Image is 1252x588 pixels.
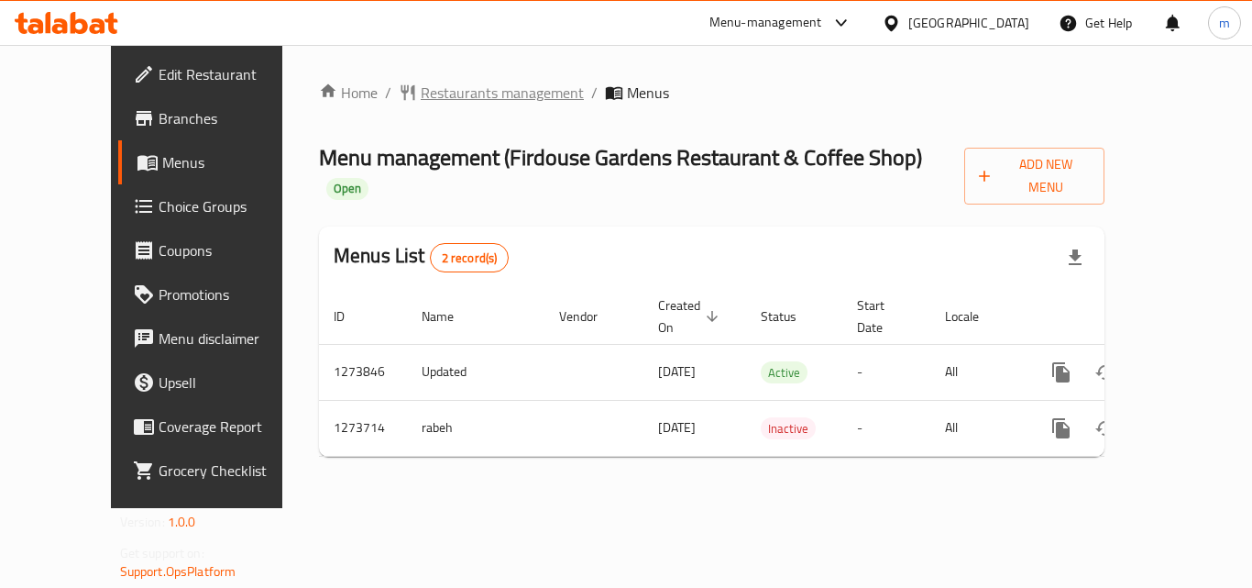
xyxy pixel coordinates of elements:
a: Edit Restaurant [118,52,320,96]
button: Change Status [1083,406,1127,450]
button: Add New Menu [964,148,1104,205]
div: [GEOGRAPHIC_DATA] [908,13,1029,33]
a: Restaurants management [399,82,584,104]
a: Promotions [118,272,320,316]
span: Add New Menu [979,153,1090,199]
span: Status [761,305,820,327]
span: Created On [658,294,724,338]
span: Name [422,305,478,327]
td: All [930,344,1025,400]
a: Branches [118,96,320,140]
td: - [842,344,930,400]
td: Updated [407,344,544,400]
span: Menu disclaimer [159,327,305,349]
td: 1273846 [319,344,407,400]
span: Upsell [159,372,305,394]
table: enhanced table [319,289,1230,457]
span: Choice Groups [159,195,305,217]
a: Menu disclaimer [118,316,320,361]
span: Restaurants management [421,82,584,104]
div: Inactive [761,417,816,439]
span: Grocery Checklist [159,460,305,482]
span: Coverage Report [159,416,305,438]
nav: breadcrumb [319,82,1104,104]
span: Menus [162,151,305,173]
span: Menu management ( Firdouse Gardens Restaurant & Coffee Shop ) [319,137,922,178]
div: Export file [1053,236,1097,280]
a: Upsell [118,361,320,405]
div: Active [761,361,807,383]
th: Actions [1025,289,1230,345]
span: Branches [159,107,305,129]
a: Menus [118,140,320,184]
span: 1.0.0 [168,510,196,534]
h2: Menus List [334,242,509,272]
div: Open [326,178,368,200]
span: Coupons [159,239,305,261]
span: Locale [945,305,1003,327]
span: Inactive [761,418,816,439]
span: Version: [120,510,165,534]
span: Active [761,362,807,383]
button: Change Status [1083,350,1127,394]
span: ID [334,305,368,327]
span: [DATE] [658,360,696,383]
div: Menu-management [709,12,822,34]
span: [DATE] [658,416,696,439]
span: Menus [627,82,669,104]
li: / [385,82,391,104]
span: Edit Restaurant [159,63,305,85]
li: / [591,82,598,104]
span: m [1219,13,1230,33]
span: Get support on: [120,541,204,565]
button: more [1039,406,1083,450]
span: Vendor [559,305,621,327]
td: All [930,400,1025,456]
button: more [1039,350,1083,394]
a: Choice Groups [118,184,320,228]
a: Grocery Checklist [118,449,320,493]
div: Total records count [430,243,510,272]
span: Start Date [857,294,908,338]
a: Coupons [118,228,320,272]
a: Support.OpsPlatform [120,560,236,583]
span: 2 record(s) [431,250,509,267]
td: 1273714 [319,400,407,456]
span: Promotions [159,283,305,305]
a: Coverage Report [118,405,320,449]
span: Open [326,181,368,196]
td: rabeh [407,400,544,456]
td: - [842,400,930,456]
a: Home [319,82,378,104]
